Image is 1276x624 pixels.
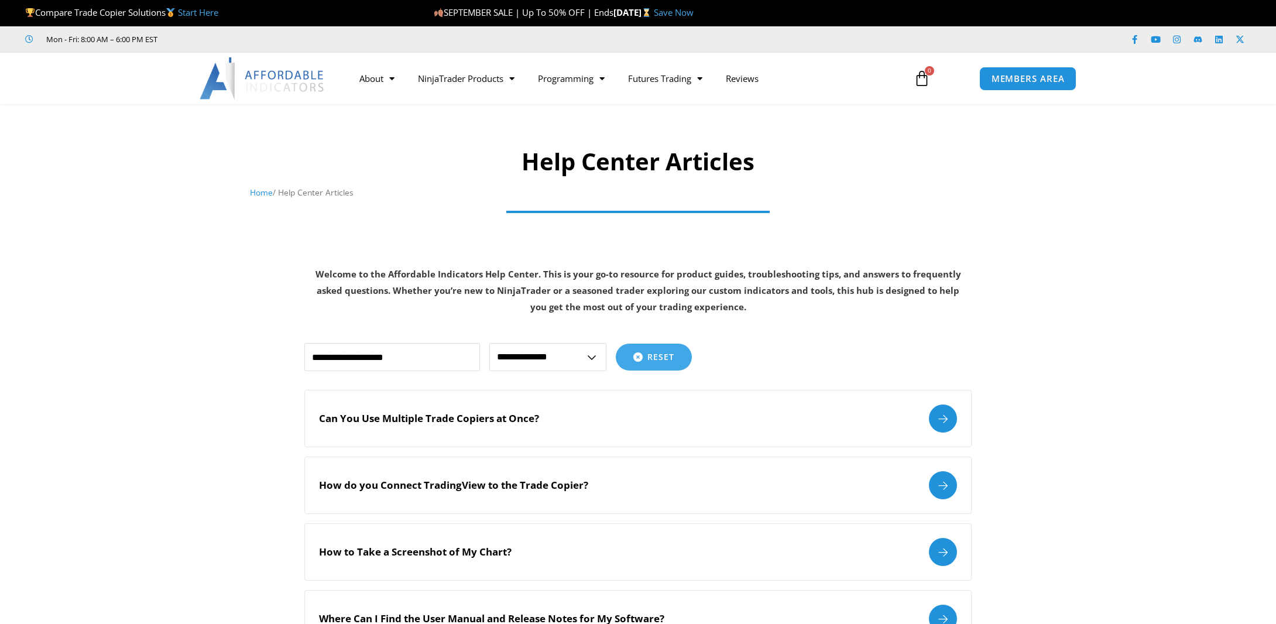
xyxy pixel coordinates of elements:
strong: Welcome to the Affordable Indicators Help Center. This is your go-to resource for product guides,... [315,268,961,313]
a: Programming [526,65,616,92]
img: 🏆 [26,8,35,17]
span: SEPTEMBER SALE | Up To 50% OFF | Ends [434,6,613,18]
h2: How do you Connect TradingView to the Trade Copier? [319,479,588,492]
img: 🥇 [166,8,175,17]
a: NinjaTrader Products [406,65,526,92]
span: MEMBERS AREA [992,74,1065,83]
img: LogoAI | Affordable Indicators – NinjaTrader [200,57,325,100]
a: Home [250,187,273,198]
a: Futures Trading [616,65,714,92]
h2: How to Take a Screenshot of My Chart? [319,546,512,558]
a: About [348,65,406,92]
button: Reset [616,344,692,371]
img: ⌛ [642,8,651,17]
iframe: Customer reviews powered by Trustpilot [174,33,349,45]
nav: Breadcrumb [250,185,1025,200]
a: Can You Use Multiple Trade Copiers at Once? [304,390,972,447]
h2: Can You Use Multiple Trade Copiers at Once? [319,412,539,425]
h1: Help Center Articles [250,145,1025,178]
nav: Menu [348,65,900,92]
strong: [DATE] [613,6,654,18]
a: How do you Connect TradingView to the Trade Copier? [304,457,972,514]
a: MEMBERS AREA [979,67,1077,91]
span: Mon - Fri: 8:00 AM – 6:00 PM EST [43,32,157,46]
img: 🍂 [434,8,443,17]
a: Start Here [178,6,218,18]
a: Reviews [714,65,770,92]
a: Save Now [654,6,694,18]
span: 0 [925,66,934,76]
span: Reset [647,353,674,361]
a: How to Take a Screenshot of My Chart? [304,523,972,581]
span: Compare Trade Copier Solutions [25,6,218,18]
a: 0 [896,61,948,95]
